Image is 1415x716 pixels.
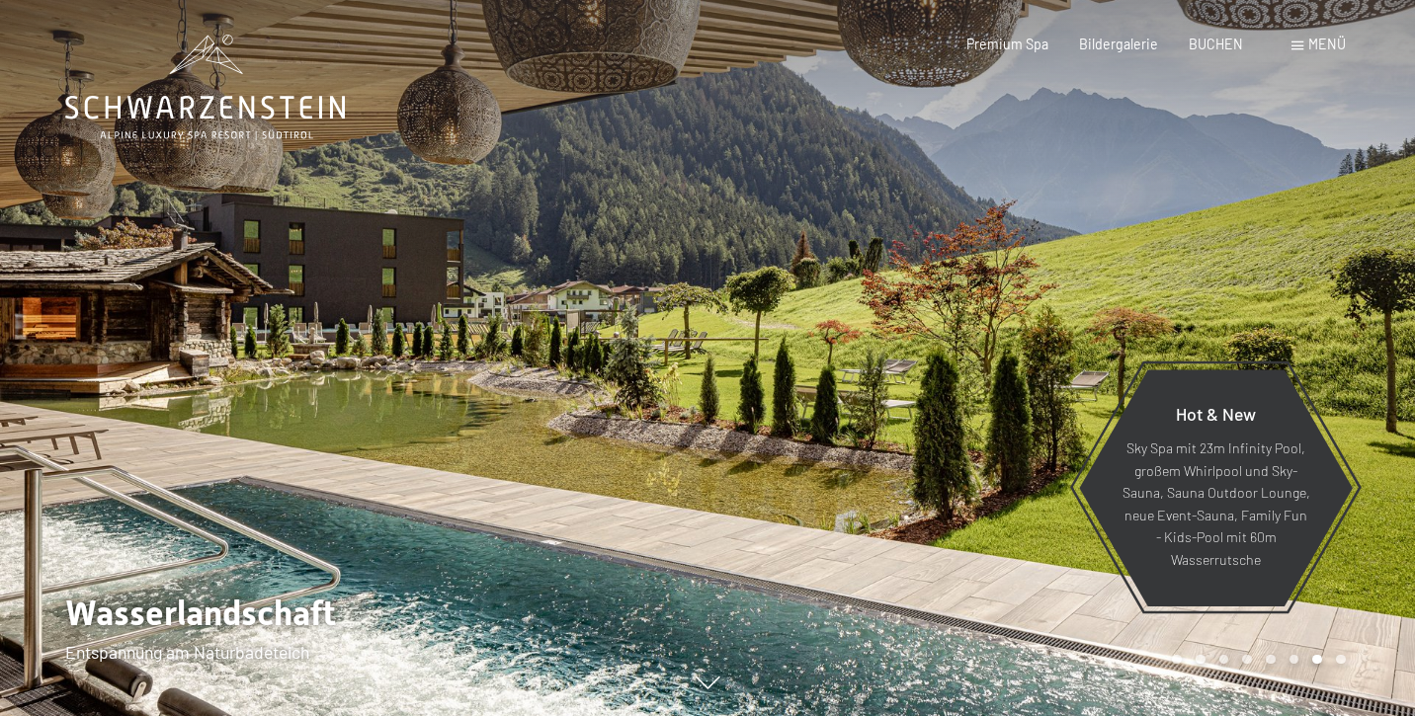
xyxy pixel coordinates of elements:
div: Carousel Page 5 [1266,655,1276,665]
div: Carousel Page 1 [1172,655,1182,665]
div: Carousel Page 3 [1219,655,1229,665]
div: Carousel Page 8 [1336,655,1346,665]
div: Carousel Page 6 [1290,655,1299,665]
span: Hot & New [1176,403,1256,425]
a: Premium Spa [966,36,1048,52]
a: BUCHEN [1189,36,1243,52]
div: Carousel Page 4 [1242,655,1252,665]
a: Hot & New Sky Spa mit 23m Infinity Pool, großem Whirlpool und Sky-Sauna, Sauna Outdoor Lounge, ne... [1078,368,1354,607]
span: Menü [1308,36,1346,52]
a: Bildergalerie [1079,36,1158,52]
div: Carousel Pagination [1165,655,1345,665]
div: Carousel Page 7 (Current Slide) [1312,655,1322,665]
div: Carousel Page 2 [1196,655,1206,665]
p: Sky Spa mit 23m Infinity Pool, großem Whirlpool und Sky-Sauna, Sauna Outdoor Lounge, neue Event-S... [1122,438,1310,572]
